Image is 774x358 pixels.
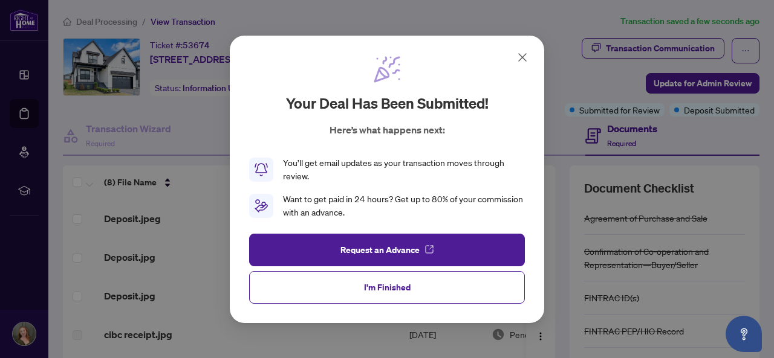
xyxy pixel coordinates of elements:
button: Request an Advance [249,233,525,266]
div: Want to get paid in 24 hours? Get up to 80% of your commission with an advance. [283,193,525,219]
span: I'm Finished [364,277,411,296]
div: You’ll get email updates as your transaction moves through review. [283,156,525,183]
span: Request an Advance [340,240,420,259]
button: I'm Finished [249,270,525,303]
h2: Your deal has been submitted! [286,94,489,113]
button: Open asap [726,316,762,352]
p: Here’s what happens next: [330,123,445,137]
